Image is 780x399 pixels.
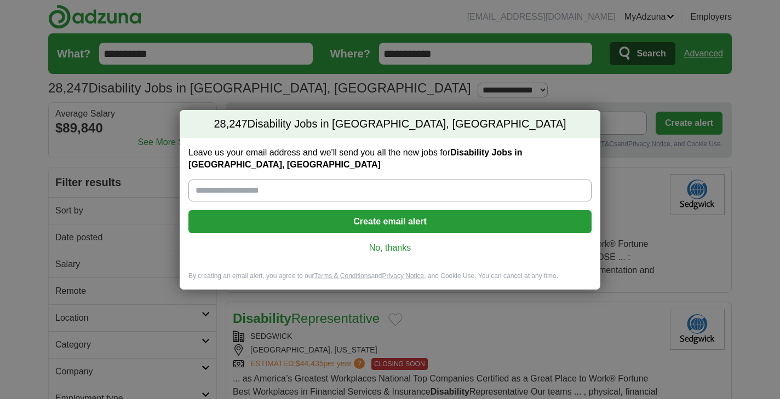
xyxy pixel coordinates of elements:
[180,110,600,138] h2: Disability Jobs in [GEOGRAPHIC_DATA], [GEOGRAPHIC_DATA]
[382,272,425,280] a: Privacy Notice
[188,210,592,233] button: Create email alert
[197,242,583,254] a: No, thanks
[214,117,247,132] span: 28,247
[314,272,371,280] a: Terms & Conditions
[188,147,592,171] label: Leave us your email address and we'll send you all the new jobs for
[180,271,600,290] div: By creating an email alert, you agree to our and , and Cookie Use. You can cancel at any time.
